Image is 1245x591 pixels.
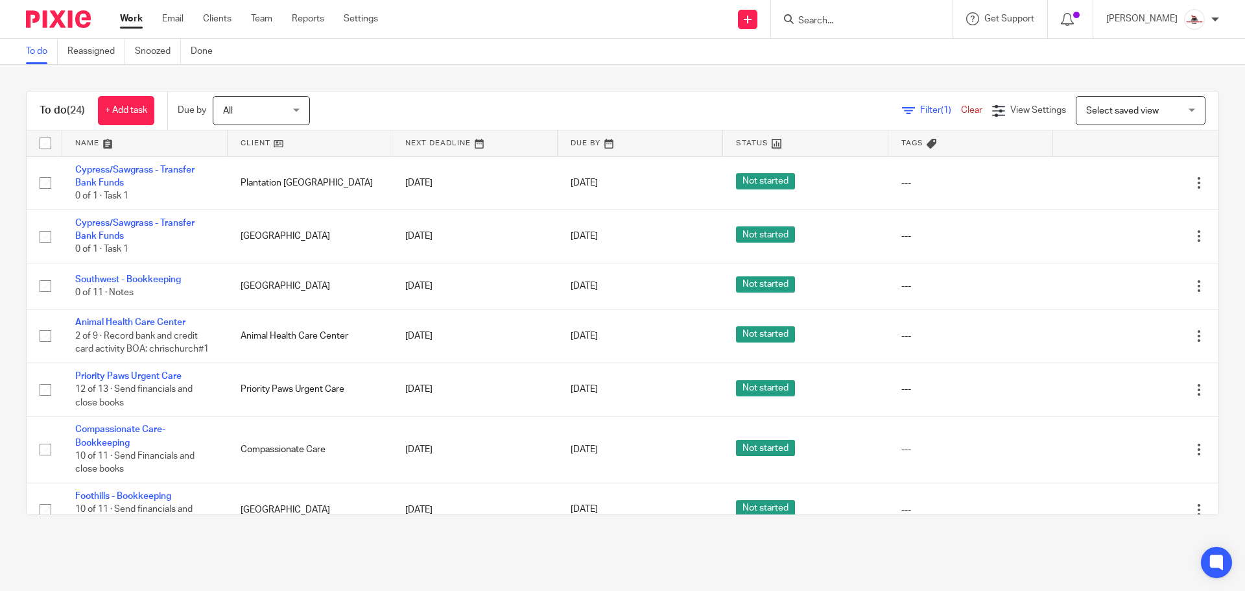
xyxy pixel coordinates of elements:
[736,440,795,456] span: Not started
[67,105,85,115] span: (24)
[961,106,982,115] a: Clear
[392,156,558,210] td: [DATE]
[571,505,598,514] span: [DATE]
[392,210,558,263] td: [DATE]
[736,326,795,343] span: Not started
[571,232,598,241] span: [DATE]
[223,106,233,115] span: All
[736,380,795,396] span: Not started
[26,10,91,28] img: Pixie
[736,226,795,243] span: Not started
[901,330,1041,343] div: ---
[901,280,1041,293] div: ---
[392,263,558,309] td: [DATE]
[1106,12,1178,25] p: [PERSON_NAME]
[228,309,393,363] td: Animal Health Care Center
[392,363,558,416] td: [DATE]
[1184,9,1205,30] img: EtsyProfilePhoto.jpg
[292,12,324,25] a: Reports
[75,288,134,297] span: 0 of 11 · Notes
[75,385,193,407] span: 12 of 13 · Send financials and close books
[901,176,1041,189] div: ---
[75,505,193,528] span: 10 of 11 · Send financials and close books
[178,104,206,117] p: Due by
[40,104,85,117] h1: To do
[901,383,1041,396] div: ---
[228,263,393,309] td: [GEOGRAPHIC_DATA]
[228,416,393,483] td: Compassionate Care
[162,12,184,25] a: Email
[901,139,923,147] span: Tags
[571,178,598,187] span: [DATE]
[1010,106,1066,115] span: View Settings
[98,96,154,125] a: + Add task
[344,12,378,25] a: Settings
[571,332,598,341] span: [DATE]
[75,332,209,354] span: 2 of 9 · Record bank and credit card activity BOA: chrischurch#1
[797,16,914,27] input: Search
[228,156,393,210] td: Plantation [GEOGRAPHIC_DATA]
[75,165,195,187] a: Cypress/Sawgrass - Transfer Bank Funds
[251,12,272,25] a: Team
[901,503,1041,516] div: ---
[191,39,222,64] a: Done
[26,39,58,64] a: To do
[75,425,165,447] a: Compassionate Care-Bookkeeping
[984,14,1034,23] span: Get Support
[228,363,393,416] td: Priority Paws Urgent Care
[571,282,598,291] span: [DATE]
[67,39,125,64] a: Reassigned
[901,230,1041,243] div: ---
[901,443,1041,456] div: ---
[120,12,143,25] a: Work
[75,219,195,241] a: Cypress/Sawgrass - Transfer Bank Funds
[75,452,195,474] span: 10 of 11 · Send Financials and close books
[75,245,128,254] span: 0 of 1 · Task 1
[75,492,171,501] a: Foothills - Bookkeeping
[736,276,795,293] span: Not started
[736,500,795,516] span: Not started
[75,275,181,284] a: Southwest - Bookkeeping
[75,372,182,381] a: Priority Paws Urgent Care
[392,483,558,537] td: [DATE]
[1086,106,1159,115] span: Select saved view
[75,191,128,200] span: 0 of 1 · Task 1
[920,106,961,115] span: Filter
[228,210,393,263] td: [GEOGRAPHIC_DATA]
[75,318,185,327] a: Animal Health Care Center
[203,12,231,25] a: Clients
[135,39,181,64] a: Snoozed
[941,106,951,115] span: (1)
[571,385,598,394] span: [DATE]
[736,173,795,189] span: Not started
[392,416,558,483] td: [DATE]
[571,445,598,454] span: [DATE]
[392,309,558,363] td: [DATE]
[228,483,393,537] td: [GEOGRAPHIC_DATA]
